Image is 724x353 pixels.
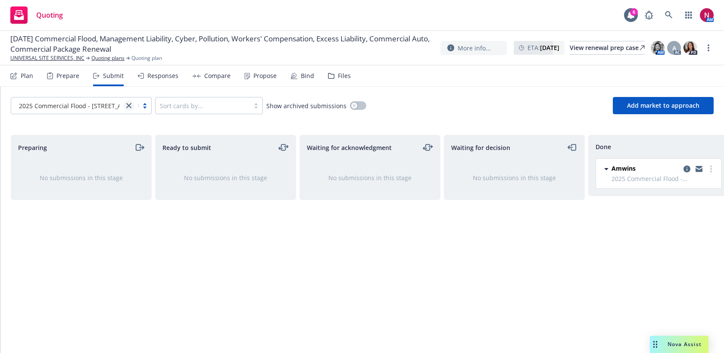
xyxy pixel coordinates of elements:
div: No submissions in this stage [169,173,282,182]
span: Waiting for acknowledgment [307,143,392,152]
a: moveLeftRight [278,142,289,153]
div: No submissions in this stage [458,173,571,182]
a: Report a Bug [640,6,658,24]
div: Compare [204,72,231,79]
a: more [703,43,714,53]
div: 6 [630,8,638,16]
span: Show archived submissions [266,101,346,110]
span: More info... [458,44,491,53]
a: moveLeftRight [423,142,433,153]
div: Plan [21,72,33,79]
button: Add market to approach [613,97,714,114]
div: View renewal prep case [570,41,645,54]
a: copy logging email [694,164,704,174]
a: close [124,100,134,111]
a: moveRight [134,142,144,153]
a: more [706,164,716,174]
div: Files [338,72,351,79]
div: No submissions in this stage [25,173,137,182]
a: moveLeft [567,142,577,153]
a: copy logging email [682,164,692,174]
span: Quoting [36,12,63,19]
span: ETA : [527,43,559,52]
a: View renewal prep case [570,41,645,55]
div: Prepare [56,72,79,79]
span: A [672,44,676,53]
span: [DATE] Commercial Flood, Management Liability, Cyber, Pollution, Workers' Compensation, Excess Li... [10,34,434,54]
div: No submissions in this stage [314,173,426,182]
span: Ready to submit [162,143,211,152]
span: Nova Assist [668,341,702,348]
span: Waiting for decision [451,143,510,152]
a: Quoting plans [91,54,125,62]
div: Responses [147,72,178,79]
button: Nova Assist [650,336,708,353]
span: Done [596,142,611,151]
a: UNIVERSAL SITE SERVICES, INC [10,54,84,62]
a: Search [660,6,677,24]
div: Submit [103,72,124,79]
a: Quoting [7,3,66,27]
span: 2025 Commercial Flood - [STREET_ADDRESS] [16,101,119,110]
span: Add market to approach [627,101,699,109]
div: Propose [253,72,277,79]
div: Bind [301,72,314,79]
span: Quoting plan [131,54,162,62]
strong: [DATE] [540,44,559,52]
span: 2025 Commercial Flood - [STREET_ADDRESS] [19,101,147,110]
img: photo [683,41,697,55]
img: photo [700,8,714,22]
span: 2025 Commercial Flood - [STREET_ADDRESS] & BLDG 2 [612,174,716,183]
span: Preparing [18,143,47,152]
span: Amwins [612,164,636,173]
img: photo [651,41,665,55]
button: More info... [440,41,507,55]
a: Switch app [680,6,697,24]
div: Drag to move [650,336,661,353]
